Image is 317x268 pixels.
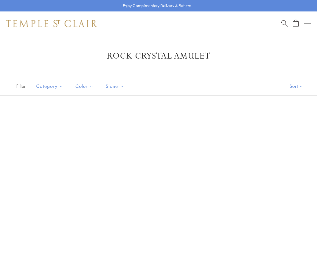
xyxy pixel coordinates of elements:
[123,3,191,9] p: Enjoy Complimentary Delivery & Returns
[32,79,68,93] button: Category
[293,20,299,27] a: Open Shopping Bag
[103,82,129,90] span: Stone
[304,20,311,27] button: Open navigation
[71,79,98,93] button: Color
[72,82,98,90] span: Color
[281,20,288,27] a: Search
[33,82,68,90] span: Category
[276,77,317,95] button: Show sort by
[101,79,129,93] button: Stone
[15,51,302,62] h1: Rock Crystal Amulet
[6,20,97,27] img: Temple St. Clair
